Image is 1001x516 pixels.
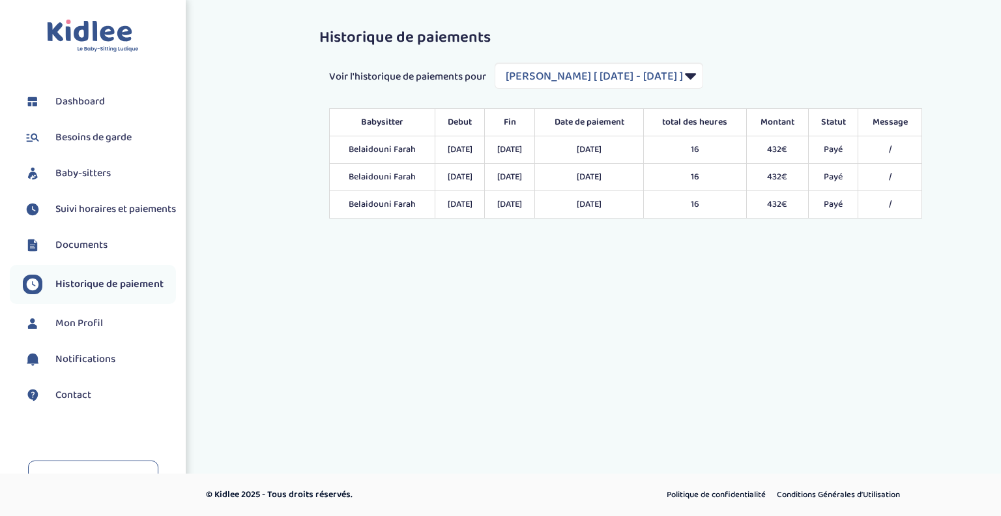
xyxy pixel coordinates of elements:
img: notification.svg [23,350,42,369]
td: Payé [808,136,858,164]
span: Notifications [55,352,115,367]
img: suivihoraire.svg [23,200,42,219]
td: / [858,191,922,219]
th: Message [858,109,922,136]
th: Debut [435,109,485,136]
td: [DATE] [435,164,485,191]
img: documents.svg [23,235,42,255]
h3: Historique de paiements [319,29,932,46]
span: Dashboard [55,94,105,110]
img: profil.svg [23,314,42,333]
a: Besoins de garde [23,128,176,147]
td: / [858,136,922,164]
td: [DATE] [535,136,644,164]
span: Mon Profil [55,316,103,331]
img: dashboard.svg [23,92,42,112]
a: Historique de paiement [23,275,176,294]
th: Babysitter [330,109,435,136]
img: besoin.svg [23,128,42,147]
td: [DATE] [485,136,535,164]
img: babysitters.svg [23,164,42,183]
td: 432€ [746,164,808,191]
span: Contact [55,387,91,403]
td: Belaidouni Farah [330,136,435,164]
td: [DATE] [435,191,485,219]
span: Suivi horaires et paiements [55,202,176,217]
td: [DATE] [535,191,644,219]
span: Besoins de garde [55,130,132,145]
a: Baby-sitters [23,164,176,183]
img: logo.svg [47,20,139,53]
span: Documents [55,237,108,253]
th: Montant [746,109,808,136]
td: Payé [808,191,858,219]
a: Se déconnecter [28,461,158,495]
td: Belaidouni Farah [330,191,435,219]
a: Dashboard [23,92,176,112]
th: Statut [808,109,858,136]
a: Politique de confidentialité [662,487,770,504]
img: contact.svg [23,386,42,405]
th: Date de paiement [535,109,644,136]
p: © Kidlee 2025 - Tous droits réservés. [206,488,556,502]
a: Suivi horaires et paiements [23,200,176,219]
a: Conditions Générales d’Utilisation [772,487,905,504]
td: 432€ [746,191,808,219]
td: Belaidouni Farah [330,164,435,191]
th: Fin [485,109,535,136]
img: suivihoraire.svg [23,275,42,294]
span: Historique de paiement [55,277,164,292]
th: total des heures [643,109,746,136]
span: Voir l'historique de paiements pour [329,69,486,85]
a: Notifications [23,350,176,369]
a: Documents [23,235,176,255]
td: / [858,164,922,191]
td: [DATE] [485,191,535,219]
td: Payé [808,164,858,191]
td: 16 [643,164,746,191]
a: Mon Profil [23,314,176,333]
a: Contact [23,386,176,405]
td: [DATE] [435,136,485,164]
td: 16 [643,191,746,219]
td: 16 [643,136,746,164]
td: 432€ [746,136,808,164]
td: [DATE] [535,164,644,191]
td: [DATE] [485,164,535,191]
span: Baby-sitters [55,166,111,181]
